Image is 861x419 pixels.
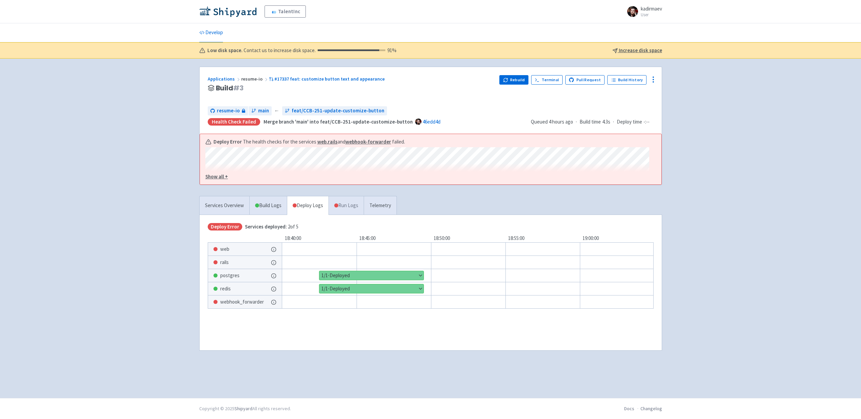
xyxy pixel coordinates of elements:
[199,405,291,412] div: Copyright © 2025 All rights reserved.
[217,107,240,115] span: resume-io
[531,75,563,85] a: Terminal
[233,83,244,93] span: # 3
[623,6,662,17] a: kadirmaev User
[245,223,287,230] span: Services deployed:
[250,196,287,215] a: Build Logs
[208,76,241,82] a: Applications
[328,196,364,215] a: Run Logs
[205,173,649,181] button: Show all +
[249,106,272,115] a: main
[200,196,249,215] a: Services Overview
[640,405,662,412] a: Changelog
[641,5,662,12] span: kadirmaev
[318,47,396,54] div: 91 %
[607,75,647,85] a: Build History
[565,75,605,85] a: Pull Request
[317,138,326,145] a: web
[531,118,573,125] span: Queued
[234,405,252,412] a: Shipyard
[643,118,650,126] span: -:--
[505,235,580,242] div: 18:55:00
[220,285,231,293] span: redis
[580,235,654,242] div: 19:00:00
[345,138,391,145] a: webhook-forwarder
[641,13,662,17] small: User
[282,106,387,115] a: feat/CCB-251-update-customize-button
[265,5,306,18] a: TalentInc
[580,118,601,126] span: Build time
[549,118,573,125] time: 4 hours ago
[243,138,406,146] span: The health checks for the services , and failed.
[264,118,413,125] strong: Merge branch 'main' into feat/CCB-251-update-customize-button
[531,118,654,126] div: · ·
[602,118,610,126] span: 4.3s
[207,47,243,54] b: Low disk space.
[220,298,264,306] span: webhook_forwarder
[208,118,260,126] div: Health check failed
[364,196,396,215] a: Telemetry
[499,75,528,85] button: Rebuild
[245,223,298,231] span: 2 of 5
[199,23,223,42] a: Develop
[269,76,386,82] a: #17337 feat: customize button text and appearance
[282,235,357,242] div: 18:40:00
[624,405,634,412] a: Docs
[287,196,328,215] a: Deploy Logs
[241,76,269,82] span: resume-io
[205,173,228,180] u: Show all +
[328,138,338,145] a: rails
[617,118,642,126] span: Deploy time
[431,235,505,242] div: 18:50:00
[216,84,244,92] span: Build
[274,107,279,115] span: ←
[220,245,229,253] span: web
[220,272,240,280] span: postgres
[208,106,248,115] a: resume-io
[357,235,431,242] div: 18:45:00
[213,138,242,146] b: Deploy Error
[619,47,662,53] u: Increase disk space
[244,47,396,54] span: Contact us to increase disk space.
[423,118,440,125] a: 46edd4d
[220,259,229,266] span: rails
[208,223,242,231] span: Deploy Error
[258,107,269,115] span: main
[199,6,256,17] img: Shipyard logo
[292,107,384,115] span: feat/CCB-251-update-customize-button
